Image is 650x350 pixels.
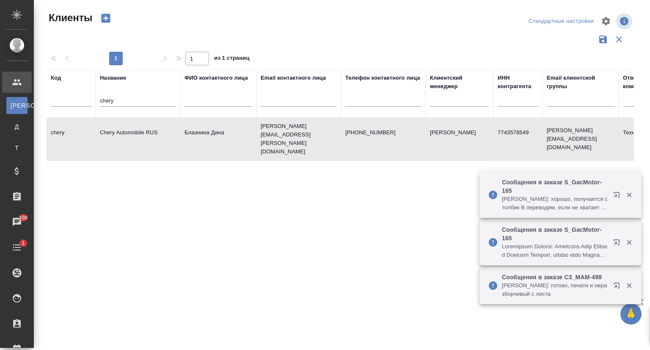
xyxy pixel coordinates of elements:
div: split button [526,15,596,28]
p: [PERSON_NAME][EMAIL_ADDRESS][PERSON_NAME][DOMAIN_NAME] [261,122,337,156]
div: ИНН контрагента [498,74,538,91]
td: 7743578549 [493,124,543,154]
a: 1 [2,237,32,258]
p: [PERSON_NAME]: хорошо, получается столбик B переводим, если не хватает текста, тогда берем из А [502,195,608,212]
span: Настроить таблицу [596,11,616,31]
div: Название [100,74,126,82]
p: Сообщения в заказе C3_MAM-498 [502,273,608,281]
div: Телефон контактного лица [345,74,420,82]
p: [PHONE_NUMBER] [345,128,421,137]
button: Сохранить фильтры [595,31,611,47]
a: [PERSON_NAME] [6,97,28,114]
td: Блазнина Дина [180,124,256,154]
span: [PERSON_NAME] [11,101,23,110]
span: Т [11,144,23,152]
span: 1 [17,239,30,247]
div: Email клиентской группы [547,74,614,91]
p: [PERSON_NAME]: готово, печати и неразборчивый с листа [502,281,608,298]
p: Сообщения в заказе S_GacMotor-165 [502,178,608,195]
p: Сообщения в заказе S_GacMotor-165 [502,225,608,242]
a: Т [6,139,28,156]
button: Сбросить фильтры [611,31,627,47]
button: Закрыть [620,282,638,289]
button: Закрыть [620,239,638,246]
td: [PERSON_NAME][EMAIL_ADDRESS][DOMAIN_NAME] [543,122,619,156]
span: Клиенты [47,11,92,25]
span: 100 [14,214,33,222]
div: Email контактного лица [261,74,326,82]
div: Код [51,74,61,82]
button: Открыть в новой вкладке [608,234,628,254]
td: [PERSON_NAME] [426,124,493,154]
span: Д [11,122,23,131]
div: ФИО контактного лица [185,74,248,82]
button: Закрыть [620,191,638,199]
button: Создать [96,11,116,25]
button: Открыть в новой вкладке [608,277,628,297]
a: Д [6,118,28,135]
button: Открыть в новой вкладке [608,186,628,207]
span: из 1 страниц [214,53,250,65]
p: Loremipsum Dolorsi: Ametcons Adip Elitsed Doeiusm Tempori, utlabo etdo Magnaali, enima minimvenia... [502,242,608,259]
div: Клиентский менеджер [430,74,489,91]
span: Посмотреть информацию [616,13,634,29]
a: 100 [2,211,32,233]
td: chery [47,124,96,154]
td: Chery Automobile RUS [96,124,180,154]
